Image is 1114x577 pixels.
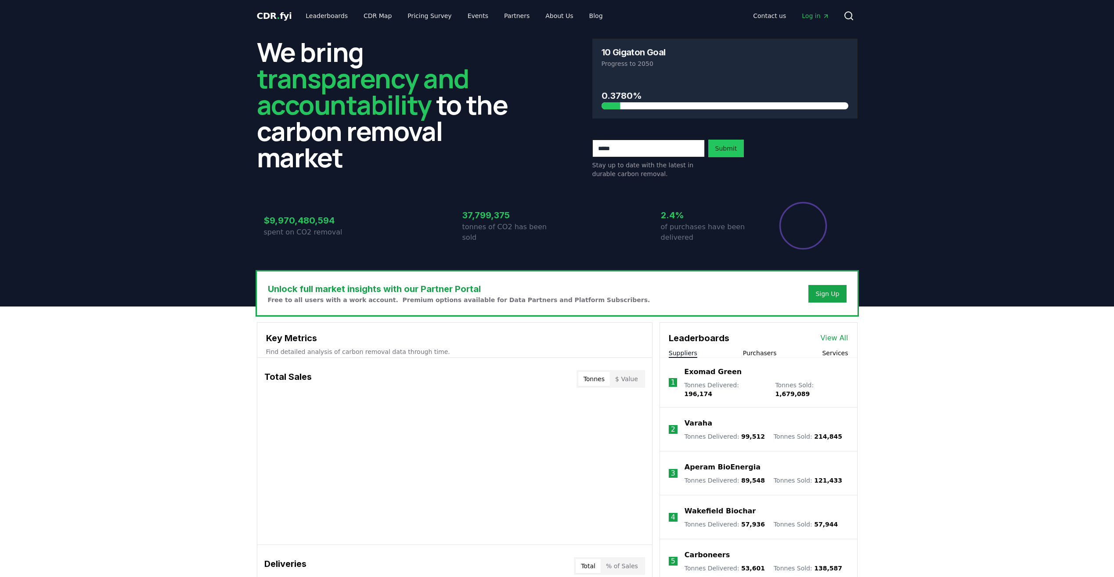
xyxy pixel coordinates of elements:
[264,557,306,575] h3: Deliveries
[685,432,765,441] p: Tonnes Delivered :
[684,367,742,377] a: Exomad Green
[671,468,675,479] p: 3
[669,332,729,345] h3: Leaderboards
[671,556,675,566] p: 5
[264,370,312,388] h3: Total Sales
[257,39,522,170] h2: We bring to the carbon removal market
[264,214,359,227] h3: $9,970,480,594
[266,332,643,345] h3: Key Metrics
[746,8,793,24] a: Contact us
[775,390,810,397] span: 1,679,089
[257,60,469,123] span: transparency and accountability
[802,11,829,20] span: Log in
[268,282,650,296] h3: Unlock full market insights with our Partner Portal
[671,424,675,435] p: 2
[299,8,609,24] nav: Main
[741,521,765,528] span: 57,936
[400,8,458,24] a: Pricing Survey
[815,289,839,298] a: Sign Up
[592,161,705,178] p: Stay up to date with the latest in durable carbon removal.
[257,10,292,22] a: CDR.fyi
[685,462,761,472] a: Aperam BioEnergia
[775,381,848,398] p: Tonnes Sold :
[814,433,842,440] span: 214,845
[774,564,842,573] p: Tonnes Sold :
[602,89,848,102] h3: 0.3780%
[685,564,765,573] p: Tonnes Delivered :
[814,477,842,484] span: 121,433
[602,59,848,68] p: Progress to 2050
[774,520,838,529] p: Tonnes Sold :
[779,201,828,250] div: Percentage of sales delivered
[684,381,766,398] p: Tonnes Delivered :
[268,296,650,304] p: Free to all users with a work account. Premium options available for Data Partners and Platform S...
[685,506,756,516] a: Wakefield Biochar
[774,432,842,441] p: Tonnes Sold :
[741,433,765,440] span: 99,512
[661,222,756,243] p: of purchases have been delivered
[774,476,842,485] p: Tonnes Sold :
[497,8,537,24] a: Partners
[671,512,675,523] p: 4
[743,349,777,357] button: Purchasers
[578,372,610,386] button: Tonnes
[357,8,399,24] a: CDR Map
[601,559,643,573] button: % of Sales
[685,476,765,485] p: Tonnes Delivered :
[257,11,292,21] span: CDR fyi
[661,209,756,222] h3: 2.4%
[669,349,697,357] button: Suppliers
[462,222,557,243] p: tonnes of CO2 has been sold
[808,285,846,303] button: Sign Up
[266,347,643,356] p: Find detailed analysis of carbon removal data through time.
[741,565,765,572] span: 53,601
[277,11,280,21] span: .
[684,390,712,397] span: 196,174
[795,8,836,24] a: Log in
[462,209,557,222] h3: 37,799,375
[685,520,765,529] p: Tonnes Delivered :
[821,333,848,343] a: View All
[822,349,848,357] button: Services
[602,48,666,57] h3: 10 Gigaton Goal
[685,550,730,560] a: Carboneers
[746,8,836,24] nav: Main
[610,372,643,386] button: $ Value
[814,521,838,528] span: 57,944
[576,559,601,573] button: Total
[582,8,610,24] a: Blog
[708,140,744,157] button: Submit
[299,8,355,24] a: Leaderboards
[741,477,765,484] span: 89,548
[685,418,712,429] a: Varaha
[461,8,495,24] a: Events
[814,565,842,572] span: 138,587
[538,8,580,24] a: About Us
[264,227,359,238] p: spent on CO2 removal
[671,377,675,388] p: 1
